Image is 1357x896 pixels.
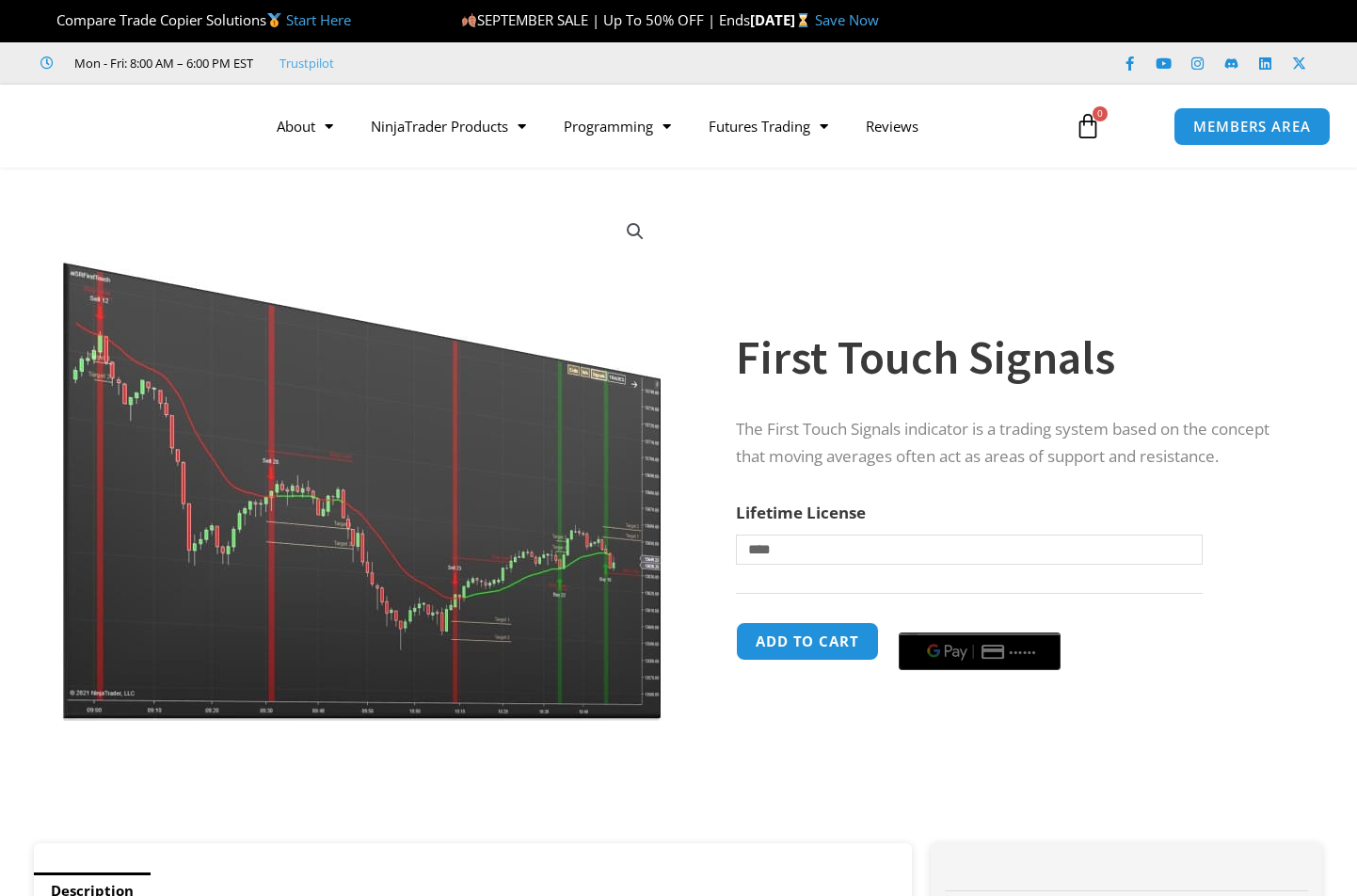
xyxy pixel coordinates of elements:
[618,215,652,248] a: View full-screen image gallery
[796,13,810,27] img: ⌛
[461,10,750,29] span: SEPTEMBER SALE | Up To 50% OFF | Ends
[736,416,1285,471] p: The First Touch Signals indicator is a trading system based on the concept that moving averages o...
[462,13,476,27] img: 🍂
[815,10,879,29] a: Save Now
[258,104,1059,148] nav: Menu
[750,10,815,29] strong: [DATE]
[690,104,847,148] a: Futures Trading
[847,104,937,148] a: Reviews
[41,13,56,27] img: 🏆
[1193,120,1311,134] span: MEMBERS AREA
[279,52,334,74] a: Trustpilot
[258,104,352,148] a: About
[899,632,1061,670] button: Buy with GPay
[267,13,281,27] img: 🥇
[1173,107,1331,146] a: MEMBERS AREA
[1093,106,1108,121] span: 0
[61,200,666,721] img: First Touch Signals 1
[736,502,866,523] label: Lifetime License
[34,92,236,160] img: LogoAI | Affordable Indicators – NinjaTrader
[352,104,545,148] a: NinjaTrader Products
[736,622,879,661] button: Add to cart
[286,10,351,29] a: Start Here
[736,574,765,587] a: Clear options
[70,52,253,74] span: Mon - Fri: 8:00 AM – 6:00 PM EST
[40,10,351,29] span: Compare Trade Copier Solutions
[1010,646,1038,659] text: ••••••
[545,104,690,148] a: Programming
[895,619,1064,621] iframe: Secure payment input frame
[736,325,1285,391] h1: First Touch Signals
[1046,99,1129,153] a: 0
